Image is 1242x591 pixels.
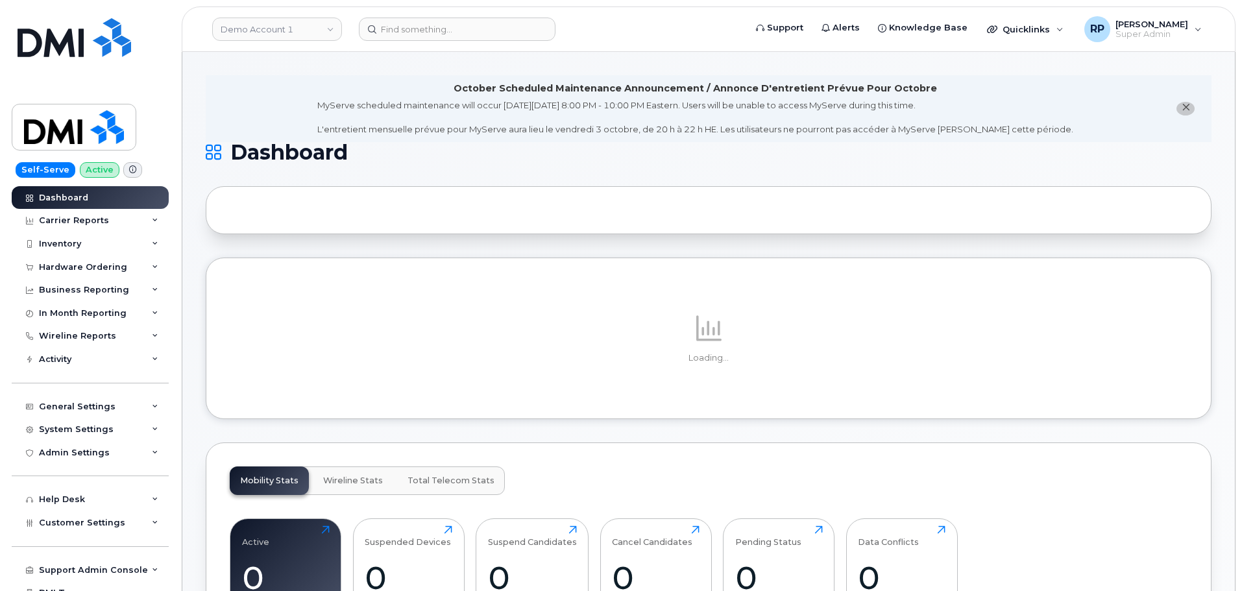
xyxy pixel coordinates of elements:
[454,82,937,95] div: October Scheduled Maintenance Announcement / Annonce D'entretient Prévue Pour Octobre
[365,525,451,547] div: Suspended Devices
[408,476,494,486] span: Total Telecom Stats
[612,525,692,547] div: Cancel Candidates
[242,525,269,547] div: Active
[858,525,919,547] div: Data Conflicts
[735,525,801,547] div: Pending Status
[1176,102,1195,115] button: close notification
[488,525,577,547] div: Suspend Candidates
[323,476,383,486] span: Wireline Stats
[230,143,348,162] span: Dashboard
[230,352,1187,364] p: Loading...
[317,99,1073,136] div: MyServe scheduled maintenance will occur [DATE][DATE] 8:00 PM - 10:00 PM Eastern. Users will be u...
